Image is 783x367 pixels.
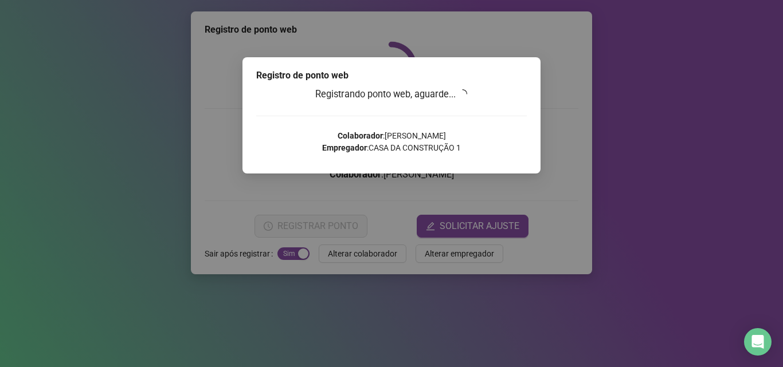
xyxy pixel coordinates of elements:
div: Open Intercom Messenger [744,328,772,356]
strong: Colaborador [338,131,383,140]
div: Registro de ponto web [256,69,527,82]
span: loading [458,89,468,99]
h3: Registrando ponto web, aguarde... [256,87,527,102]
strong: Empregador [322,143,367,152]
p: : [PERSON_NAME] : CASA DA CONSTRUÇÃO 1 [256,130,527,154]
